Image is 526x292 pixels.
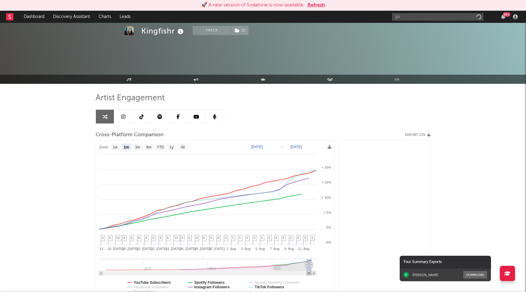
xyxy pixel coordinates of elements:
text: 14. … [100,247,108,251]
text: 22. [DATE] [151,247,167,251]
span: Artist Engagement [96,94,165,102]
span: 10 [116,236,120,240]
text: 3. Aug [241,247,251,251]
span: 4 [275,236,277,240]
button: 99+ [501,14,505,19]
button: (1) [231,26,248,35]
text: -5% [325,240,331,244]
text: 3m [135,145,140,149]
span: 3 [297,236,299,240]
div: [PERSON_NAME] [412,273,438,277]
text: 6m [146,145,152,149]
span: 2 [290,236,292,240]
span: 1 [261,236,263,240]
button: Track [193,26,231,35]
span: 3 [102,236,103,240]
text: 1y [170,145,174,149]
text: 28. [DATE] [194,247,210,251]
text: All [181,145,184,149]
span: 3 [181,236,183,240]
button: Download [463,271,487,279]
div: 🚀 A new version of Sodatone is now available. [201,2,304,9]
span: 3 [145,236,147,240]
span: 1 [311,236,313,240]
text: [DATE] [251,145,263,149]
span: 4 [282,236,284,240]
span: 4 [131,236,132,240]
text: + 5% [324,211,331,214]
span: 5 [203,236,205,240]
span: 2 [217,236,219,240]
text: 26. [DATE] [180,247,196,251]
text: + 10% [322,196,331,199]
span: 2 [152,236,154,240]
button: Refresh [307,2,325,9]
div: Your Summary Exports [400,256,491,269]
text: 11. Aug [298,247,309,251]
span: 4 [196,236,198,240]
span: 1 [239,236,241,240]
text: + 20% [322,166,331,169]
span: 4 [160,236,161,240]
text: Spotify Monthly Listeners [255,280,300,285]
text: Instagram Followers [194,285,230,289]
span: 6 [138,236,140,240]
text: 1m [124,145,129,149]
span: 1 [188,236,190,240]
text: Facebook Followers [134,285,169,289]
span: 3 [225,236,226,240]
text: 0% [326,226,331,229]
span: 2 [246,236,248,240]
text: 16. [DATE] [107,247,124,251]
text: 18. [DATE] [122,247,138,251]
span: 5 [167,236,169,240]
span: 4 [123,236,125,240]
text: 20. [DATE] [136,247,153,251]
text: 9. Aug [284,247,294,251]
div: 99 + [503,12,510,17]
a: Leads [115,11,135,23]
span: 3 [268,236,270,240]
button: Export CSV [405,133,430,137]
text: Zoom [99,145,108,149]
text: Spotify Followers [194,280,225,285]
div: Kingfishr [141,26,185,36]
span: 3 [304,236,306,240]
text: [DATE] [290,145,302,149]
span: 13 [174,236,178,240]
text: YouTube Subscribers [134,280,171,285]
text: 30. [DATE] [209,247,225,251]
text: 1w [113,145,118,149]
span: 2 [109,236,111,240]
span: Cross-Platform Comparison [96,131,163,139]
span: ( 1 ) [231,26,249,35]
a: Dashboard [19,11,49,23]
text: TikTok Followers [255,285,284,289]
span: 1 [232,236,234,240]
text: 5. Aug [255,247,265,251]
span: 3 [210,236,212,240]
a: Discovery Assistant [49,11,94,23]
text: YTD [157,145,164,149]
text: 24. [DATE] [165,247,181,251]
text: + 15% [322,180,331,184]
text: → [280,145,284,149]
span: 3 [254,236,255,240]
input: Search for artists [392,13,483,21]
text: 1. Aug [226,247,236,251]
a: Charts [94,11,115,23]
text: 7. Aug [270,247,279,251]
